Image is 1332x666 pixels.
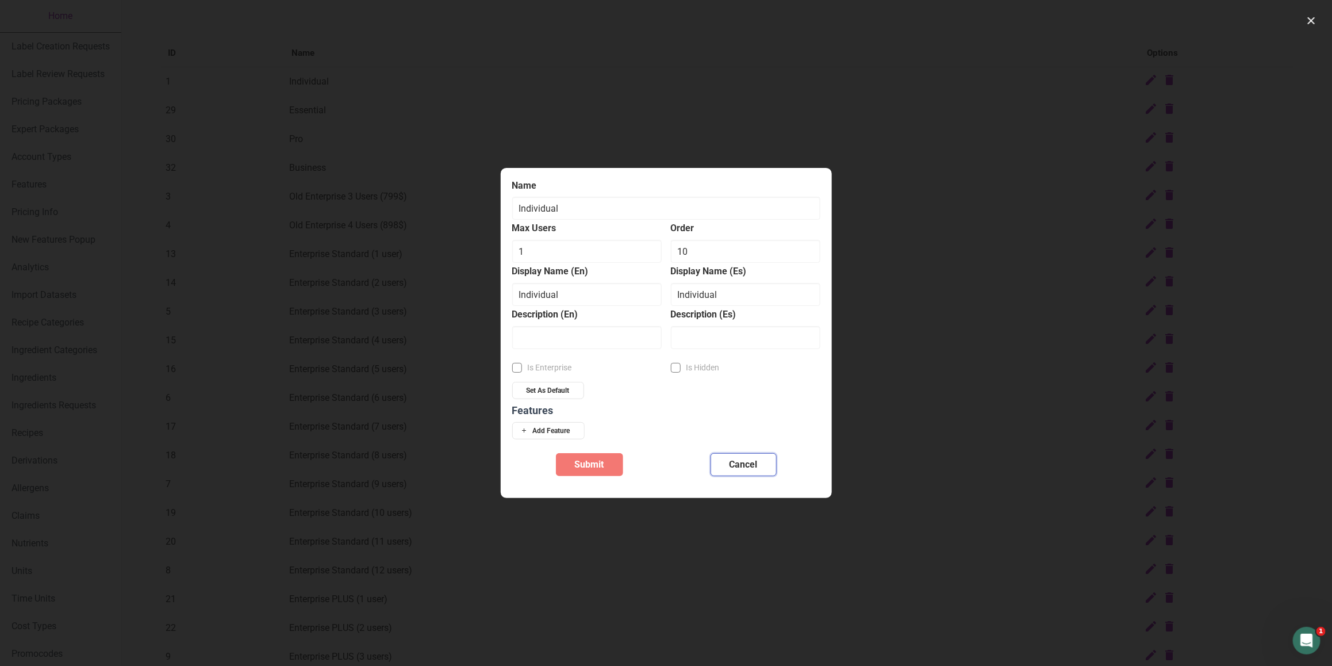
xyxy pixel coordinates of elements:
[556,453,623,476] button: Submit
[681,363,720,373] span: Is Hidden
[512,404,820,418] div: Features
[512,179,820,193] label: Name
[671,222,820,235] label: Order
[512,422,585,439] button: Add Feature
[512,265,662,278] label: Display Name (En)
[671,265,820,278] label: Display Name (Es)
[512,382,584,399] button: Set As Default
[671,308,820,321] label: Description (Es)
[512,308,662,321] label: Description (En)
[575,458,604,472] span: Submit
[533,426,570,436] span: Add Feature
[711,453,777,476] button: Cancel
[730,458,758,472] span: Cancel
[527,385,570,396] span: Set As Default
[522,363,572,373] span: Is Enterprise
[1293,627,1321,654] iframe: Intercom live chat
[1316,627,1326,636] span: 1
[512,222,662,235] label: Max Users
